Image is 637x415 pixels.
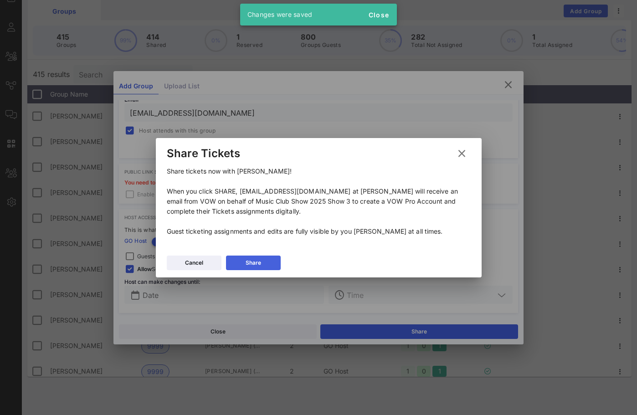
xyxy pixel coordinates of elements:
[247,10,313,18] span: Changes were saved
[185,258,203,267] div: Cancel
[368,11,390,19] span: Close
[226,256,281,270] button: Share
[167,147,240,160] div: Share Tickets
[167,256,221,270] button: Cancel
[246,258,261,267] div: Share
[364,6,393,23] button: Close
[167,166,471,236] p: Share tickets now with [PERSON_NAME]! When you click SHARE, [EMAIL_ADDRESS][DOMAIN_NAME] at [PERS...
